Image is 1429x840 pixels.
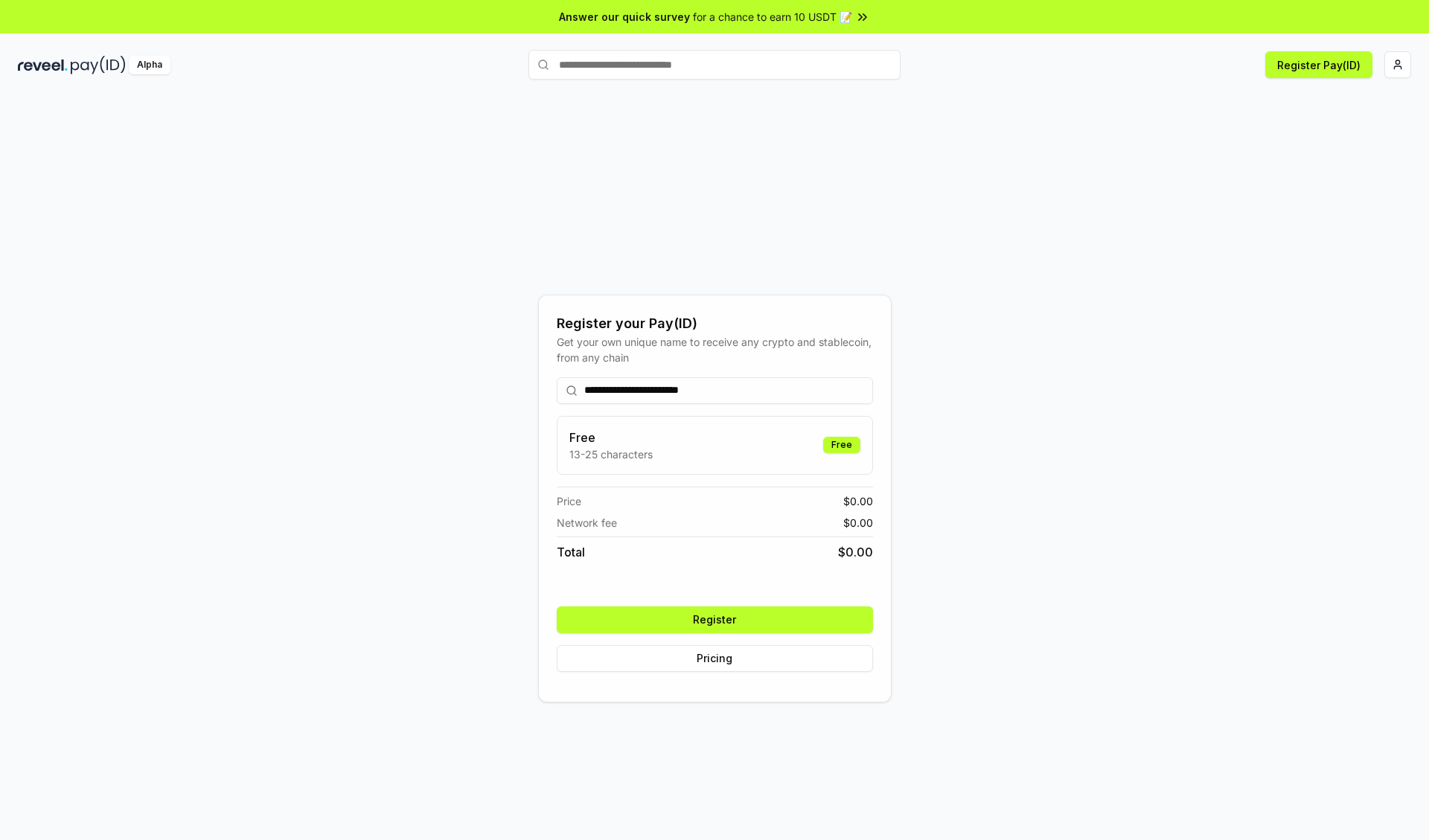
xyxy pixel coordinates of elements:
[838,543,873,561] span: $ 0.00
[557,543,585,561] span: Total
[557,606,873,633] button: Register
[569,446,653,462] p: 13-25 characters
[557,515,617,530] span: Network fee
[557,493,581,509] span: Price
[569,429,653,446] h3: Free
[18,56,68,74] img: reveel_dark
[129,56,170,74] div: Alpha
[823,437,860,453] div: Free
[557,313,873,334] div: Register your Pay(ID)
[843,493,873,509] span: $ 0.00
[71,56,126,74] img: pay_id
[843,515,873,530] span: $ 0.00
[1265,51,1372,78] button: Register Pay(ID)
[693,9,852,25] span: for a chance to earn 10 USDT 📝
[557,645,873,672] button: Pricing
[559,9,690,25] span: Answer our quick survey
[557,334,873,365] div: Get your own unique name to receive any crypto and stablecoin, from any chain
